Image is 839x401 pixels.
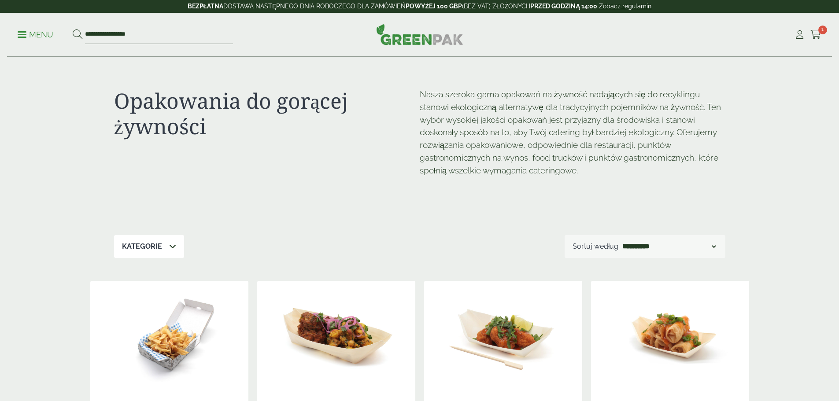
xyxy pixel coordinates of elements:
img: GreenPak Supplies [376,24,463,45]
font: (BEZ VAT) ZŁOŻONYCH [462,3,530,10]
img: Średnia drewniana łódź 170 mm z zawartością V2 2920004AC 1 [591,281,749,391]
font: POWYŻEJ 100 GBP [406,3,462,10]
img: Bardzo duża drewniana łódź 220 mm z zawartością V2 2920004AE [257,281,415,391]
font: DOSTAWA NASTĘPNEGO DNIA ROBOCZEGO DLA ZAMÓWIEŃ [223,3,406,10]
font: Menu [29,30,53,39]
font: Sortuj według [573,242,619,250]
a: Menu [18,29,53,38]
i: Wózek [810,30,821,39]
font: 1 [821,26,824,32]
select: Zamówienie w sklepie [621,241,717,252]
font: PRZED GODZINĄ 14:00 [530,3,597,10]
font: Opakowania do gorącej żywności [114,86,348,140]
font: BEZPŁATNA [188,3,224,10]
a: 1 [810,28,821,41]
img: 2520069 Square News Pudełko tekturowe z rybą i frytkami – otwierane frytkami [90,281,248,391]
img: Duża drewniana łódź 190 mm z zawartością żywnościową 2920004AD [424,281,582,391]
font: Kategorie [122,242,162,250]
font: Nasza szeroka gama opakowań na żywność nadających się do recyklingu stanowi ekologiczną alternaty... [420,89,721,175]
i: Moje konto [794,30,805,39]
a: Zobacz regulamin [599,3,651,10]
